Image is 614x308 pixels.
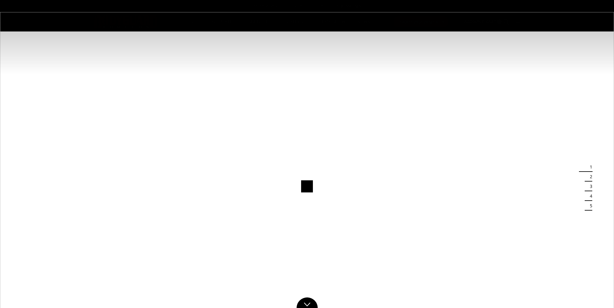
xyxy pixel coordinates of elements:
a: News [358,20,370,31]
a: SEMA Show [319,20,346,31]
button: 5 of 5 [586,201,592,211]
span: Account [465,19,484,24]
img: BODYGUARD BUMPERS [94,15,158,28]
span: 2 [497,19,502,24]
a: Dealers [284,20,307,31]
span: Cart [486,19,496,24]
a: More Info [341,3,361,9]
button: 2 of 5 [586,172,592,182]
span: Select Your Vehicle [400,19,438,25]
button: Select Your Vehicle [394,16,448,27]
a: Account [465,14,484,30]
a: shop all [212,20,236,31]
a: Home [187,20,200,31]
a: Cart 2 [486,14,502,30]
button: 3 of 5 [586,182,592,191]
a: Click to Down [297,297,318,308]
button: 1 of 5 [586,162,592,172]
button: 4 of 5 [586,191,592,201]
span: ▾ [442,18,444,25]
a: Support [249,20,272,31]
